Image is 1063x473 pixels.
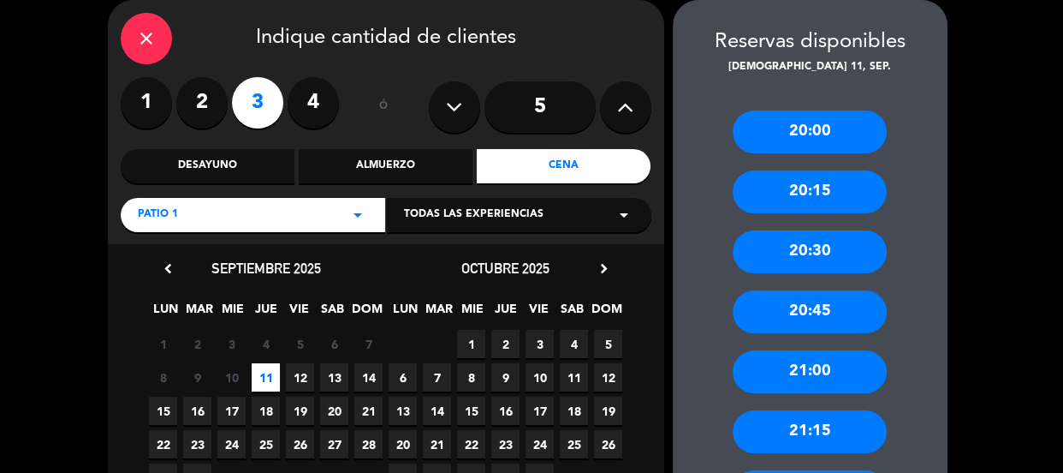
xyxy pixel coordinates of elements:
span: MIE [458,299,486,327]
span: 16 [491,397,520,425]
span: 27 [320,430,348,458]
span: octubre 2025 [461,260,549,277]
span: 15 [457,397,485,425]
span: SAB [558,299,586,327]
span: 5 [594,330,622,358]
span: LUN [391,299,419,327]
span: 25 [252,430,280,458]
span: 19 [594,397,622,425]
span: Todas las experiencias [404,207,543,224]
div: 21:15 [733,410,887,453]
label: 3 [232,77,283,129]
span: 1 [149,330,177,358]
span: 5 [286,330,314,358]
label: 4 [288,77,339,129]
span: 23 [491,430,520,458]
span: 2 [183,330,211,358]
i: chevron_right [595,260,613,278]
span: VIE [525,299,553,327]
span: 10 [217,363,246,392]
span: 18 [560,397,588,425]
span: 3 [526,330,554,358]
span: 10 [526,363,554,392]
span: 12 [594,363,622,392]
div: Almuerzo [299,149,472,183]
div: Desayuno [121,149,294,183]
span: 8 [149,363,177,392]
span: 11 [252,363,280,392]
span: 4 [252,330,280,358]
div: 20:45 [733,290,887,333]
span: 6 [389,363,417,392]
span: 13 [389,397,417,425]
span: 14 [423,397,451,425]
span: 6 [320,330,348,358]
span: 17 [217,397,246,425]
span: 15 [149,397,177,425]
span: 9 [491,363,520,392]
span: 14 [354,363,383,392]
span: 24 [526,430,554,458]
span: VIE [285,299,313,327]
span: JUE [252,299,280,327]
span: 7 [354,330,383,358]
div: ó [356,77,412,137]
span: 21 [354,397,383,425]
span: 28 [354,430,383,458]
i: chevron_left [159,260,177,278]
span: 11 [560,363,588,392]
div: Reservas disponibles [673,26,947,59]
div: Indique cantidad de clientes [121,13,651,64]
label: 2 [176,77,228,129]
span: 19 [286,397,314,425]
span: 22 [149,430,177,458]
span: 21 [423,430,451,458]
div: 20:30 [733,231,887,273]
span: 23 [183,430,211,458]
span: 9 [183,363,211,392]
span: septiembre 2025 [211,260,321,277]
span: Patio 1 [138,207,178,224]
span: 8 [457,363,485,392]
i: close [136,28,157,49]
span: 20 [389,430,417,458]
div: [DEMOGRAPHIC_DATA] 11, sep. [673,59,947,76]
span: 4 [560,330,588,358]
label: 1 [121,77,172,129]
span: DOM [591,299,620,327]
span: MAR [425,299,453,327]
span: JUE [491,299,520,327]
span: 7 [423,363,451,392]
span: 16 [183,397,211,425]
span: DOM [352,299,380,327]
span: 13 [320,363,348,392]
i: arrow_drop_down [347,205,368,225]
span: 26 [286,430,314,458]
span: LUN [151,299,180,327]
span: 3 [217,330,246,358]
div: 20:15 [733,171,887,213]
span: 17 [526,397,554,425]
div: 20:00 [733,111,887,153]
i: arrow_drop_down [614,205,634,225]
span: 24 [217,430,246,458]
div: Cena [477,149,650,183]
span: 26 [594,430,622,458]
span: 1 [457,330,485,358]
div: 21:00 [733,350,887,393]
span: 25 [560,430,588,458]
span: 12 [286,363,314,392]
span: SAB [318,299,347,327]
span: MAR [185,299,213,327]
span: 18 [252,397,280,425]
span: 2 [491,330,520,358]
span: 22 [457,430,485,458]
span: 20 [320,397,348,425]
span: MIE [218,299,246,327]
